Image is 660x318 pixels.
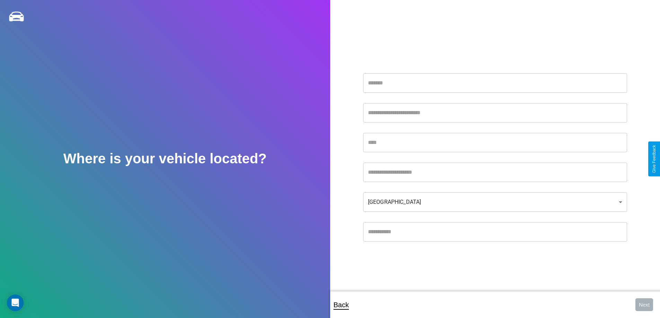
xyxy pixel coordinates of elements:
[363,192,627,212] div: [GEOGRAPHIC_DATA]
[652,145,657,173] div: Give Feedback
[7,294,24,311] div: Open Intercom Messenger
[63,151,267,166] h2: Where is your vehicle located?
[334,299,349,311] p: Back
[635,298,653,311] button: Next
